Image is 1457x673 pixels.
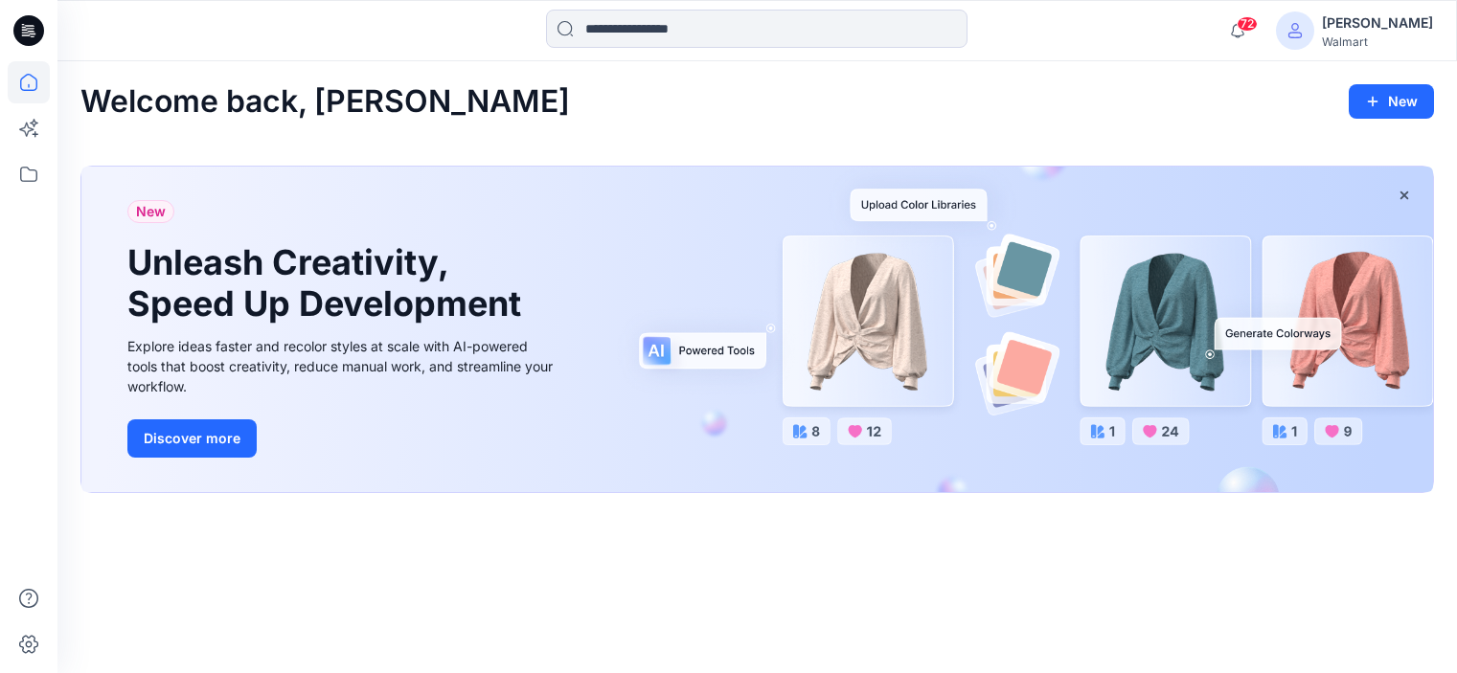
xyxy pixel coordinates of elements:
[136,200,166,223] span: New
[1349,84,1434,119] button: New
[1322,34,1433,49] div: Walmart
[1287,23,1303,38] svg: avatar
[127,336,558,396] div: Explore ideas faster and recolor styles at scale with AI-powered tools that boost creativity, red...
[1322,11,1433,34] div: [PERSON_NAME]
[127,419,257,458] button: Discover more
[127,242,530,325] h1: Unleash Creativity, Speed Up Development
[1237,16,1258,32] span: 72
[80,84,570,120] h2: Welcome back, [PERSON_NAME]
[127,419,558,458] a: Discover more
